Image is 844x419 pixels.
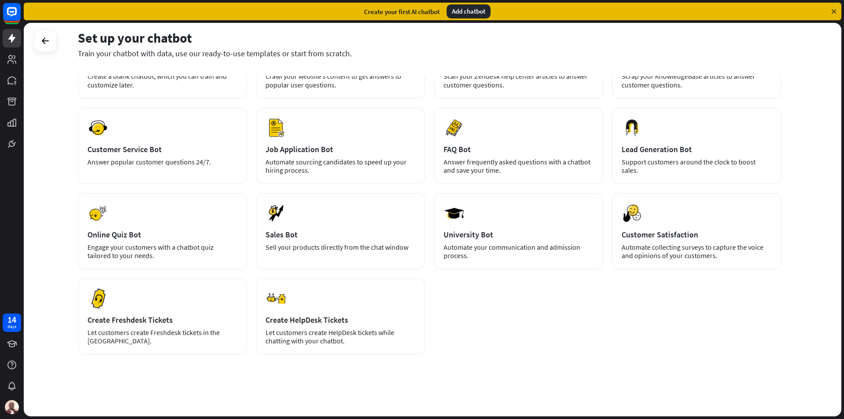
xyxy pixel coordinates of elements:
button: Open LiveChat chat widget [7,4,33,30]
div: Create Freshdesk Tickets [87,315,237,325]
div: Create your first AI chatbot [364,7,440,16]
a: 14 days [3,313,21,332]
div: Online Quiz Bot [87,230,237,240]
div: Support customers around the clock to boost sales. [622,158,771,175]
div: Train your chatbot with data, use our ready-to-use templates or start from scratch. [78,48,781,58]
div: Sales Bot [266,230,415,240]
div: Scan your Zendesk help center articles to answer customer questions. [444,72,593,89]
div: Automate collecting surveys to capture the voice and opinions of your customers. [622,243,771,260]
div: Customer Service Bot [87,144,237,154]
div: Create a blank chatbot, which you can train and customize later. [87,72,237,89]
div: Answer frequently asked questions with a chatbot and save your time. [444,158,593,175]
div: Sell your products directly from the chat window [266,243,415,251]
div: Set up your chatbot [78,29,781,46]
div: Let customers create Freshdesk tickets in the [GEOGRAPHIC_DATA]. [87,328,237,345]
div: Answer popular customer questions 24/7. [87,158,237,166]
div: Let customers create HelpDesk tickets while chatting with your chatbot. [266,328,415,345]
div: University Bot [444,230,593,240]
div: Customer Satisfaction [622,230,771,240]
div: Lead Generation Bot [622,144,771,154]
div: days [7,324,16,330]
div: Engage your customers with a chatbot quiz tailored to your needs. [87,243,237,260]
div: Scrap your KnowledgeBase articles to answer customer questions. [622,72,771,89]
div: Automate sourcing candidates to speed up your hiring process. [266,158,415,175]
div: Job Application Bot [266,144,415,154]
div: Crawl your website’s content to get answers to popular user questions. [266,72,415,89]
div: Add chatbot [447,4,491,18]
div: 14 [7,316,16,324]
div: FAQ Bot [444,144,593,154]
div: Create HelpDesk Tickets [266,315,415,325]
div: Automate your communication and admission process. [444,243,593,260]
